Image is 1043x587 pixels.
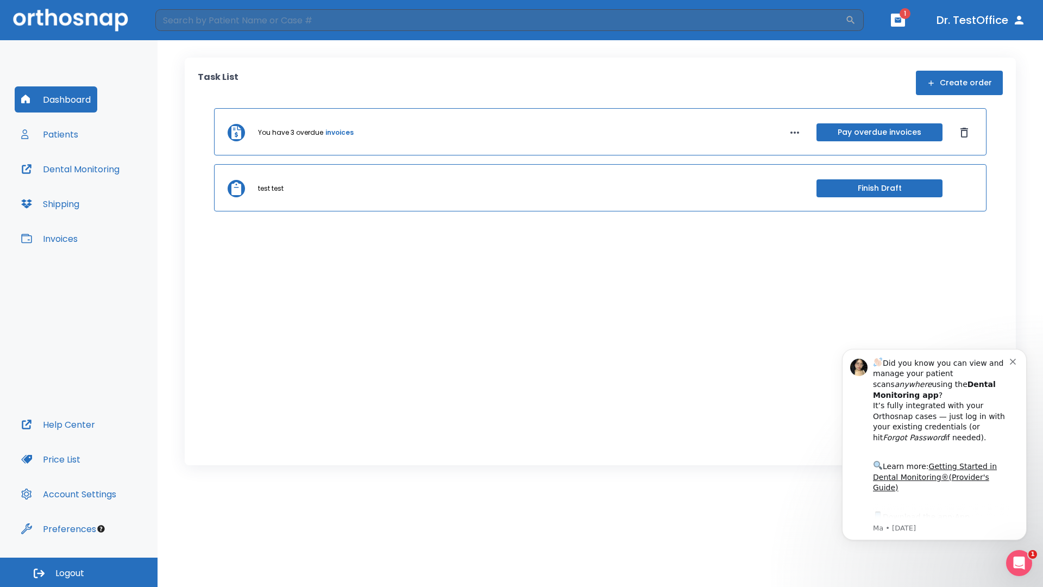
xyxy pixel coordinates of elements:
[932,10,1030,30] button: Dr. TestOffice
[826,335,1043,582] iframe: Intercom notifications message
[15,516,103,542] button: Preferences
[15,191,86,217] button: Shipping
[55,567,84,579] span: Logout
[1006,550,1032,576] iframe: Intercom live chat
[15,121,85,147] button: Patients
[258,128,323,138] p: You have 3 overdue
[258,184,284,193] p: test test
[956,124,973,141] button: Dismiss
[15,86,97,113] button: Dashboard
[15,411,102,438] button: Help Center
[155,9,845,31] input: Search by Patient Name or Case #
[198,71,238,95] p: Task List
[816,123,943,141] button: Pay overdue invoices
[15,481,123,507] button: Account Settings
[900,8,910,19] span: 1
[1028,550,1037,559] span: 1
[15,226,84,252] button: Invoices
[816,179,943,197] button: Finish Draft
[15,156,126,182] button: Dental Monitoring
[916,71,1003,95] button: Create order
[13,9,128,31] img: Orthosnap
[15,446,87,472] button: Price List
[325,128,354,138] a: invoices
[96,524,106,534] div: Tooltip anchor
